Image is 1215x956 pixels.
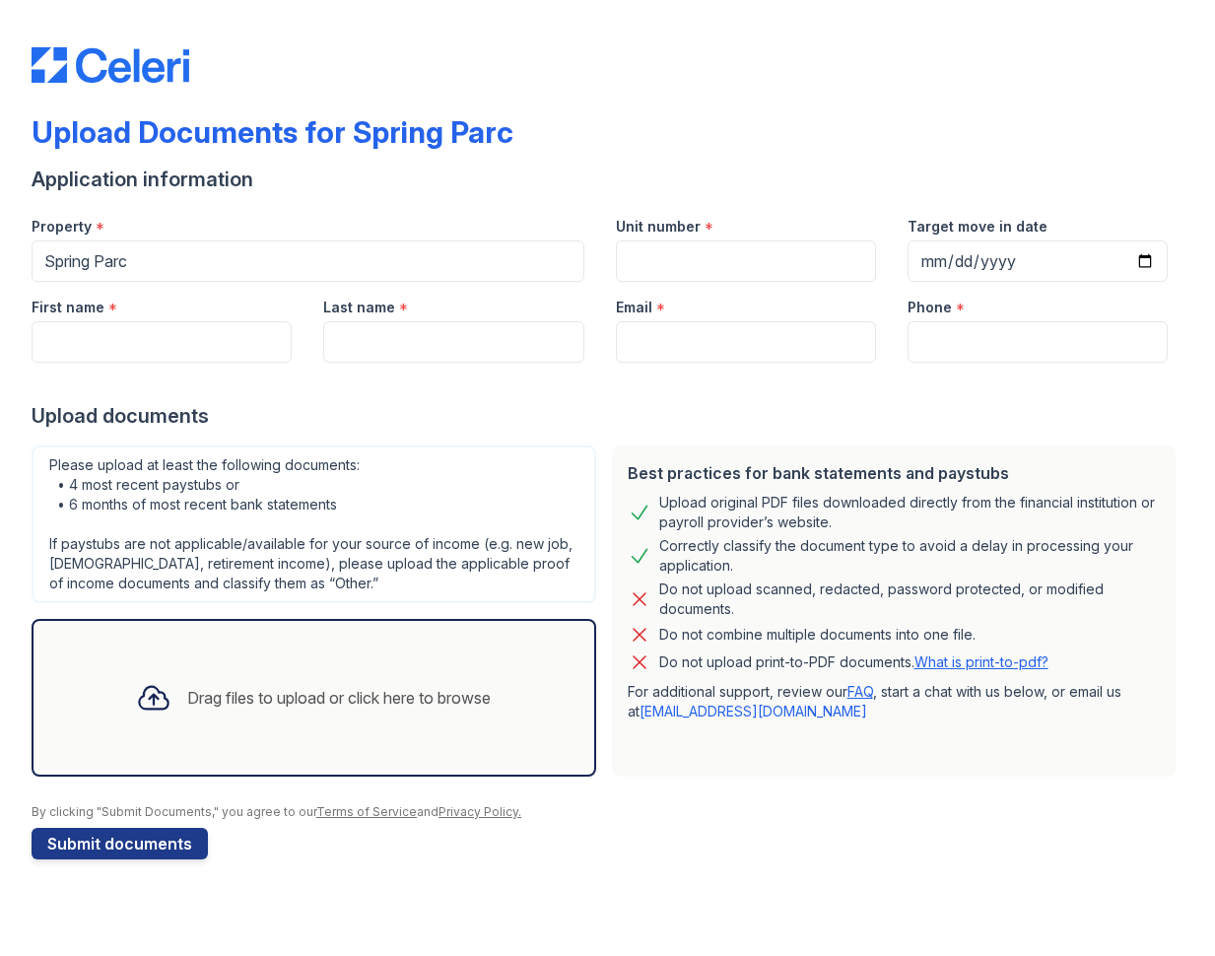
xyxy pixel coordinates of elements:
label: Property [32,217,92,237]
div: Best practices for bank statements and paystubs [628,461,1161,485]
div: Correctly classify the document type to avoid a delay in processing your application. [659,536,1161,576]
a: What is print-to-pdf? [914,653,1048,670]
div: Upload original PDF files downloaded directly from the financial institution or payroll provider’... [659,493,1161,532]
label: Target move in date [908,217,1047,237]
label: Email [616,298,652,317]
div: Upload Documents for Spring Parc [32,114,513,150]
label: Last name [323,298,395,317]
div: Do not combine multiple documents into one file. [659,623,976,647]
div: By clicking "Submit Documents," you agree to our and [32,804,1183,820]
div: Drag files to upload or click here to browse [187,686,491,710]
a: Privacy Policy. [439,804,521,819]
label: Phone [908,298,952,317]
div: Do not upload scanned, redacted, password protected, or modified documents. [659,580,1161,619]
label: First name [32,298,104,317]
button: Submit documents [32,828,208,859]
p: Do not upload print-to-PDF documents. [659,652,1048,672]
div: Please upload at least the following documents: • 4 most recent paystubs or • 6 months of most re... [32,445,596,603]
a: Terms of Service [316,804,417,819]
img: CE_Logo_Blue-a8612792a0a2168367f1c8372b55b34899dd931a85d93a1a3d3e32e68fde9ad4.png [32,47,189,83]
a: FAQ [847,683,873,700]
p: For additional support, review our , start a chat with us below, or email us at [628,682,1161,721]
label: Unit number [616,217,701,237]
a: [EMAIL_ADDRESS][DOMAIN_NAME] [640,703,867,719]
div: Application information [32,166,1183,193]
div: Upload documents [32,402,1183,430]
